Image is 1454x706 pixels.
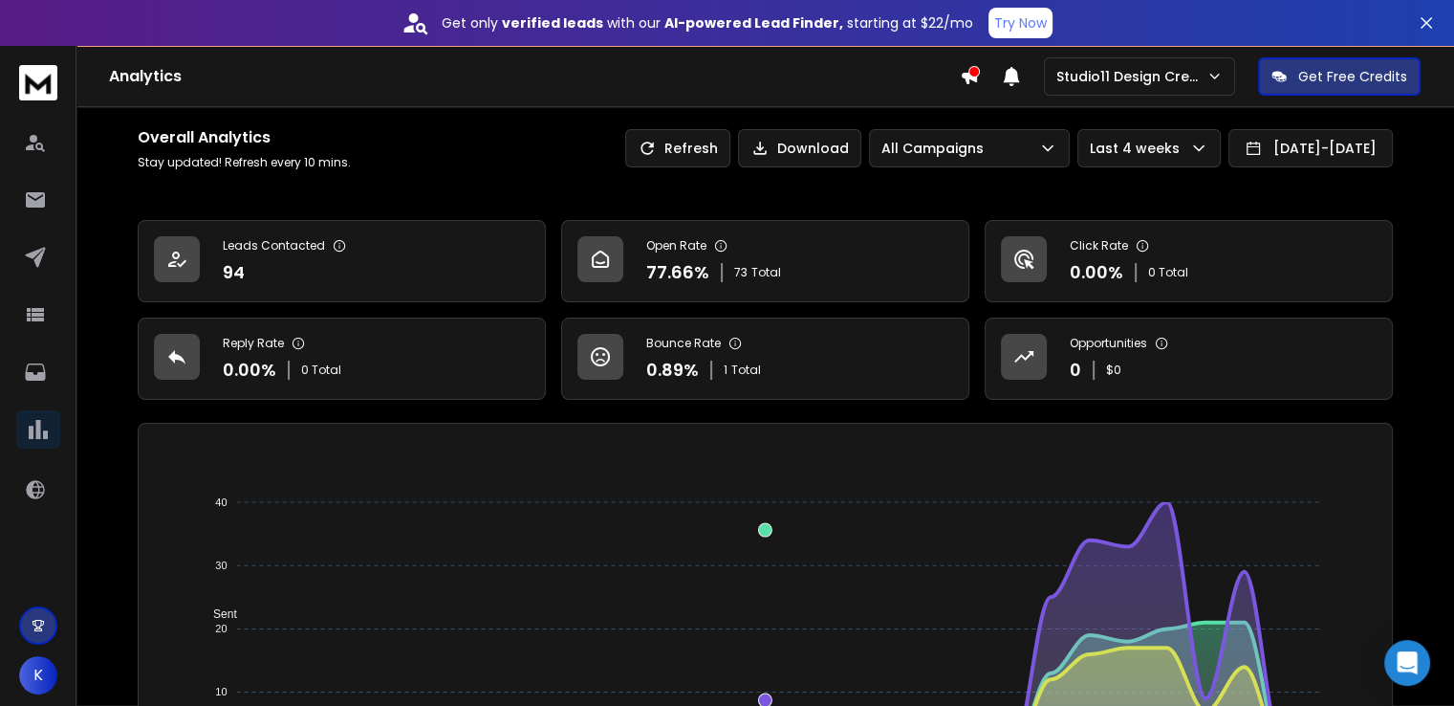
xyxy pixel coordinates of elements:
p: 0 [1070,357,1081,384]
div: Open Intercom Messenger [1384,640,1430,686]
button: K [19,656,57,695]
h1: Analytics [109,65,960,88]
tspan: 10 [215,686,227,697]
a: Reply Rate0.00%0 Total [138,318,546,400]
a: Click Rate0.00%0 Total [985,220,1393,302]
span: 1 [724,363,727,378]
p: 0.00 % [223,357,276,384]
p: Studio11 Design Creative [1056,67,1206,86]
button: Refresh [625,129,730,167]
p: Refresh [664,139,718,158]
span: Total [751,265,781,280]
p: Stay updated! Refresh every 10 mins. [138,155,351,170]
p: Leads Contacted [223,238,325,254]
button: [DATE]-[DATE] [1228,129,1393,167]
span: Total [731,363,761,378]
tspan: 30 [215,560,227,571]
p: 0.00 % [1070,259,1123,286]
button: Try Now [988,8,1053,38]
p: 0.89 % [646,357,699,384]
p: 94 [223,259,245,286]
p: 0 Total [301,363,341,378]
strong: AI-powered Lead Finder, [664,13,843,33]
a: Leads Contacted94 [138,220,546,302]
img: logo [19,65,57,100]
p: Get Free Credits [1298,67,1407,86]
p: $ 0 [1106,363,1121,378]
p: All Campaigns [881,139,991,158]
strong: verified leads [502,13,603,33]
p: Try Now [994,13,1047,33]
a: Bounce Rate0.89%1Total [561,318,969,400]
p: 77.66 % [646,259,709,286]
tspan: 40 [215,496,227,508]
p: Click Rate [1070,238,1128,254]
p: Download [777,139,849,158]
p: Last 4 weeks [1090,139,1187,158]
p: Get only with our starting at $22/mo [442,13,973,33]
tspan: 20 [215,623,227,634]
button: Get Free Credits [1258,57,1421,96]
p: Open Rate [646,238,706,254]
p: 0 Total [1148,265,1188,280]
a: Open Rate77.66%73Total [561,220,969,302]
span: Sent [199,607,237,621]
button: Download [738,129,861,167]
p: Opportunities [1070,336,1147,351]
a: Opportunities0$0 [985,318,1393,400]
p: Bounce Rate [646,336,721,351]
p: Reply Rate [223,336,284,351]
h1: Overall Analytics [138,126,351,149]
span: 73 [734,265,748,280]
